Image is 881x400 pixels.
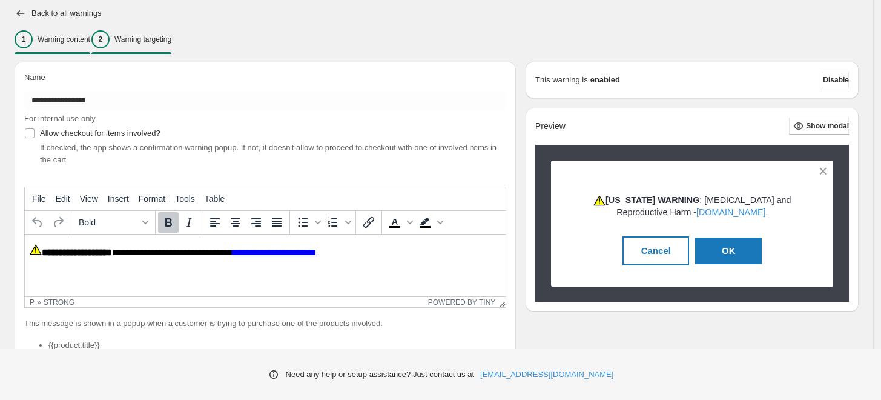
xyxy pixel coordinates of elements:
[79,218,138,227] span: Bold
[25,235,506,296] iframe: Rich Text Area
[48,212,68,233] button: Redo
[225,212,246,233] button: Align center
[823,75,849,85] span: Disable
[292,212,323,233] div: Bullet list
[384,212,415,233] div: Text color
[480,368,613,381] a: [EMAIL_ADDRESS][DOMAIN_NAME]
[37,298,41,307] div: »
[30,298,35,307] div: p
[590,74,620,86] strong: enabled
[44,298,74,307] div: strong
[38,35,90,44] p: Warning content
[806,121,849,131] span: Show modal
[24,318,506,330] p: This message is shown in a popup when a customer is trying to purchase one of the products involved:
[358,212,379,233] button: Insert/edit link
[535,121,566,132] h2: Preview
[74,212,153,233] button: Formats
[428,298,496,307] a: Powered by Tiny
[593,195,699,205] strong: [US_STATE] WARNING
[80,194,98,204] span: View
[593,195,605,206] img: ⚠
[205,212,225,233] button: Align left
[695,238,762,264] button: OK
[40,128,160,138] span: Allow checkout for items involved?
[823,72,849,88] button: Disable
[535,74,588,86] p: This warning is
[15,27,90,52] button: 1Warning content
[495,297,506,307] div: Resize
[179,212,199,233] button: Italic
[175,194,195,204] span: Tools
[31,8,102,18] h2: Back to all warnings
[91,27,171,52] button: 2Warning targeting
[205,194,225,204] span: Table
[323,212,353,233] div: Numbered list
[139,194,165,204] span: Format
[91,30,110,48] div: 2
[622,236,689,265] button: Cancel
[246,212,266,233] button: Align right
[24,73,45,82] span: Name
[27,212,48,233] button: Undo
[48,339,506,352] li: {{product.title}}
[40,143,497,164] span: If checked, the app shows a confirmation warning popup. If not, it doesn't allow to proceed to ch...
[114,35,171,44] p: Warning targeting
[32,194,46,204] span: File
[158,212,179,233] button: Bold
[15,30,33,48] div: 1
[696,207,765,217] a: [DOMAIN_NAME]
[415,212,445,233] div: Background color
[108,194,129,204] span: Insert
[789,118,849,135] button: Show modal
[266,212,287,233] button: Justify
[24,114,97,123] span: For internal use only.
[56,194,70,204] span: Edit
[572,194,813,218] p: : [MEDICAL_DATA] and Reproductive Harm - .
